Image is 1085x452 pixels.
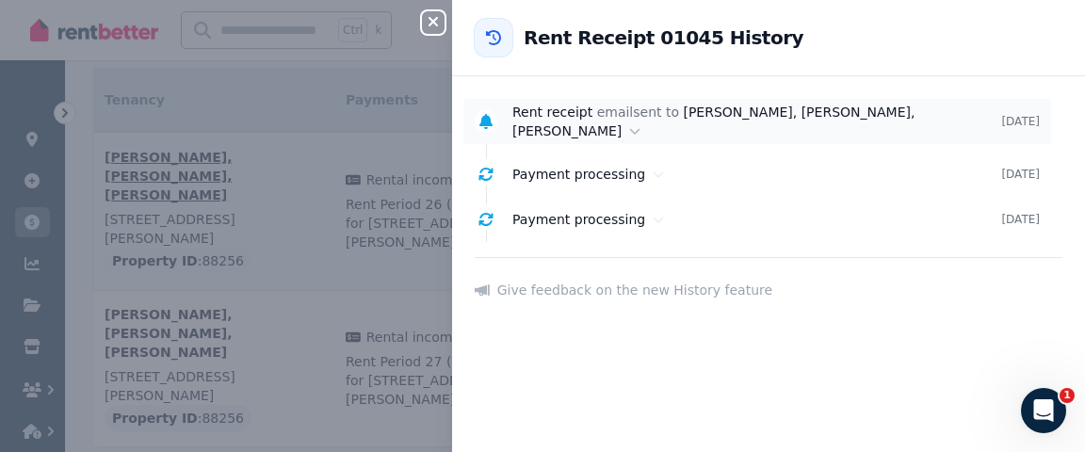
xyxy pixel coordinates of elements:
time: [DATE] [1001,114,1040,129]
span: Rent receipt [512,105,592,120]
span: Payment processing [512,167,645,182]
span: Payment processing [512,212,645,227]
a: Give feedback on the new History feature [475,281,1062,299]
span: [PERSON_NAME], [PERSON_NAME], [PERSON_NAME] [512,105,915,138]
div: email sent to [512,103,1001,140]
span: 1 [1060,388,1075,403]
time: [DATE] [1001,212,1040,227]
iframe: Intercom live chat [1021,388,1066,433]
h2: Rent Receipt 01045 History [524,24,803,51]
time: [DATE] [1001,167,1040,182]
